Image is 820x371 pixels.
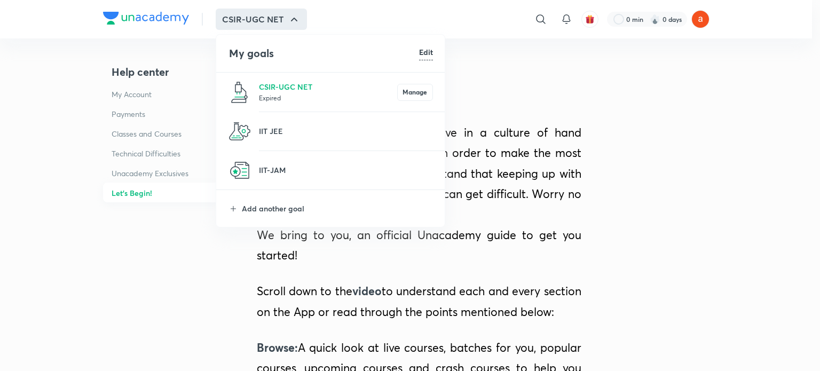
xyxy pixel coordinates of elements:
[229,82,250,103] img: CSIR-UGC NET
[229,121,250,142] img: IIT JEE
[259,81,397,92] p: CSIR-UGC NET
[259,92,397,103] p: Expired
[229,45,419,61] h4: My goals
[397,84,433,101] button: Manage
[259,125,433,137] p: IIT JEE
[259,164,433,176] p: IIT-JAM
[229,160,250,181] img: IIT-JAM
[419,46,433,58] h6: Edit
[242,203,433,214] p: Add another goal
